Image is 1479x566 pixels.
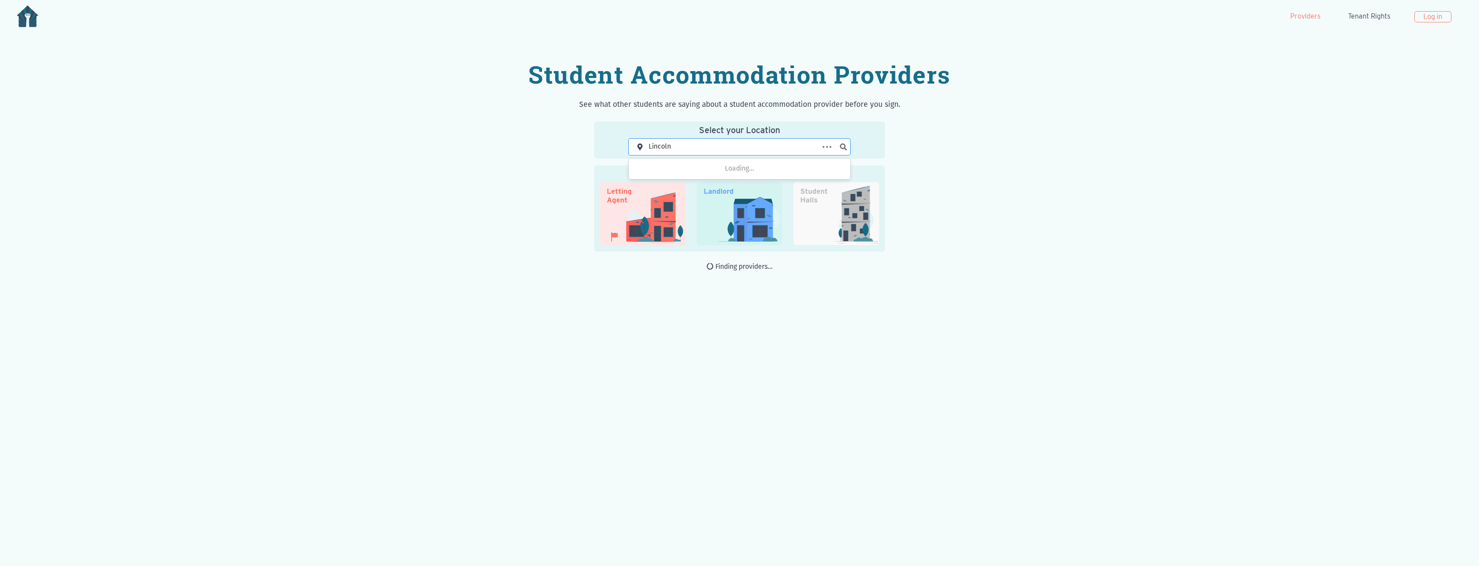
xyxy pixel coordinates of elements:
img: Landlord [697,182,782,245]
a: Providers [1287,8,1324,25]
p: See what other students are saying about a student accommodation provider before you sign. [190,100,1289,111]
div: Loading... [629,160,850,177]
p: Finding providers... [7,262,1472,272]
div: Lincoln [649,142,671,152]
h2: Student Accommodation Providers [190,60,1289,89]
a: Tenant Rights [1345,8,1394,25]
img: Letting Agent [600,182,685,245]
h5: Select your Location [598,125,881,135]
img: Student Halls [793,182,879,245]
a: Log in [1414,11,1451,22]
img: Home [17,6,38,27]
h5: Show me [594,169,885,179]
